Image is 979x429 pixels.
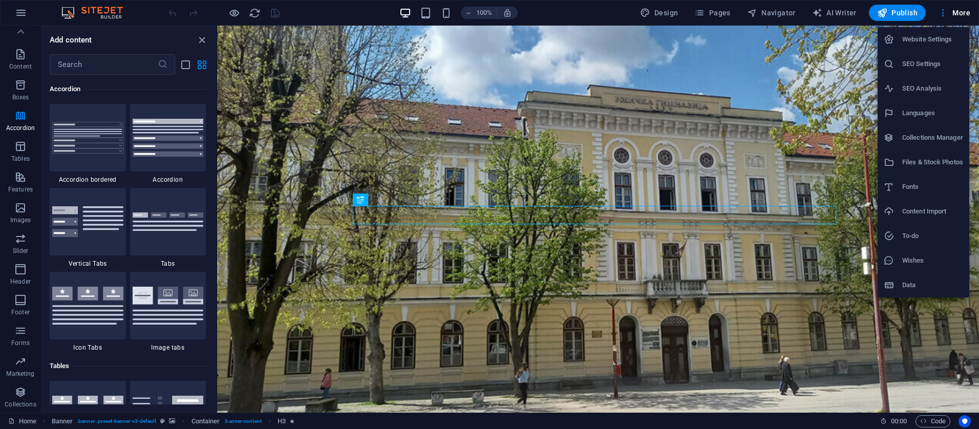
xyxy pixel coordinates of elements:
h6: Files & Stock Photos [902,156,963,168]
h6: Languages [902,107,963,119]
h6: To-do [902,230,963,242]
h6: Content Import [902,205,963,218]
h6: Website Settings [902,33,963,46]
h6: Wishes [902,254,963,267]
h6: Data [902,279,963,291]
h6: SEO Analysis [902,82,963,95]
h6: Fonts [902,181,963,193]
h6: SEO Settings [902,58,963,70]
h6: Collections Manager [902,132,963,144]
